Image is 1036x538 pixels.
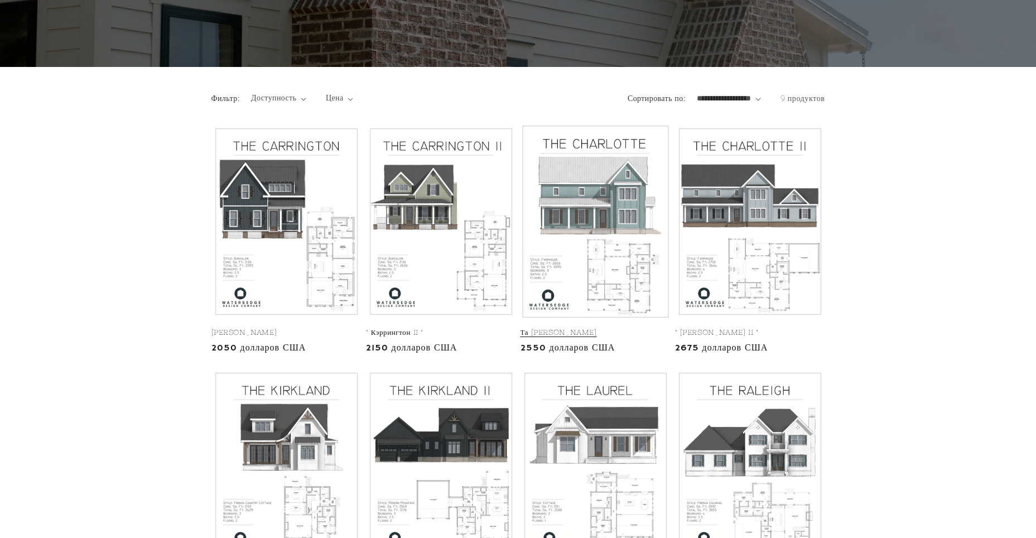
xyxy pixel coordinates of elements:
[521,328,671,338] a: Та [PERSON_NAME]
[326,93,344,103] ya-tr-span: Цена
[211,94,240,103] ya-tr-span: Фильтр:
[251,93,306,104] summary: Доступность (выбрано 0)
[366,328,516,338] a: " Кэррингтон II "
[326,93,353,104] summary: Цена
[628,94,686,103] ya-tr-span: Сортировать по:
[211,328,362,338] a: [PERSON_NAME]
[675,328,825,338] a: " [PERSON_NAME] II "
[251,93,297,103] ya-tr-span: Доступность
[780,94,825,103] ya-tr-span: 9 продуктов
